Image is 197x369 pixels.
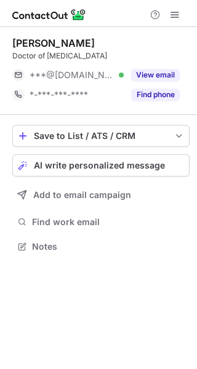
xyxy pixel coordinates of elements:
button: Reveal Button [131,69,180,81]
img: ContactOut v5.3.10 [12,7,86,22]
button: AI write personalized message [12,154,190,177]
span: Notes [32,241,185,252]
div: Save to List / ATS / CRM [34,131,168,141]
span: Add to email campaign [33,190,131,200]
button: save-profile-one-click [12,125,190,147]
button: Notes [12,238,190,255]
div: [PERSON_NAME] [12,37,95,49]
button: Reveal Button [131,89,180,101]
span: ***@[DOMAIN_NAME] [30,69,115,81]
span: AI write personalized message [34,161,165,170]
span: Find work email [32,216,185,228]
div: Doctor of [MEDICAL_DATA] [12,50,190,61]
button: Find work email [12,213,190,231]
button: Add to email campaign [12,184,190,206]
